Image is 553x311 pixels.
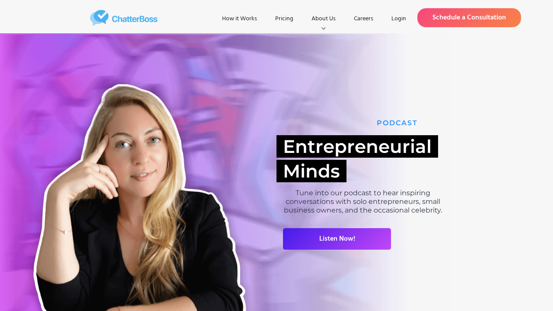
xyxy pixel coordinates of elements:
div: Podcast [283,120,512,127]
p: Tune into our podcast to hear inspiring conversations with solo entrepreneurs, small business own... [283,189,443,223]
a: Careers [347,11,380,27]
a: home [32,10,215,26]
a: Schedule a Consultation [417,8,521,27]
a: How it Works [215,11,264,27]
a: Pricing [268,11,300,27]
div: About Us [311,15,336,23]
h1: Entrepreneurial [276,135,438,158]
div: About Us [305,11,343,27]
a: Listen Now! [283,228,391,250]
a: Login [385,11,413,27]
h1: Minds [276,160,346,182]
